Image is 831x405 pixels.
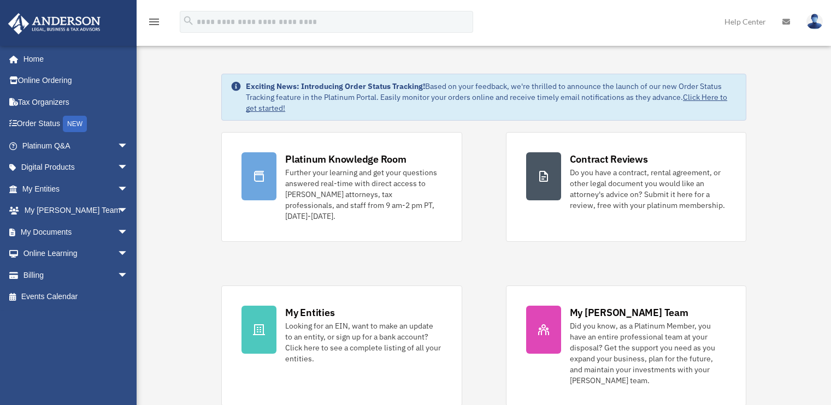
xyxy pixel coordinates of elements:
[8,178,145,200] a: My Entitiesarrow_drop_down
[246,92,727,113] a: Click Here to get started!
[8,48,139,70] a: Home
[117,200,139,222] span: arrow_drop_down
[148,15,161,28] i: menu
[117,221,139,243] span: arrow_drop_down
[8,243,145,265] a: Online Learningarrow_drop_down
[8,70,145,92] a: Online Ordering
[117,264,139,287] span: arrow_drop_down
[117,157,139,179] span: arrow_drop_down
[8,221,145,243] a: My Documentsarrow_drop_down
[182,15,195,27] i: search
[570,306,688,319] div: My [PERSON_NAME] Team
[506,132,746,242] a: Contract Reviews Do you have a contract, rental agreement, or other legal document you would like...
[8,264,145,286] a: Billingarrow_drop_down
[285,152,406,166] div: Platinum Knowledge Room
[117,243,139,265] span: arrow_drop_down
[8,135,145,157] a: Platinum Q&Aarrow_drop_down
[8,200,145,222] a: My [PERSON_NAME] Teamarrow_drop_down
[246,81,425,91] strong: Exciting News: Introducing Order Status Tracking!
[8,157,145,178] a: Digital Productsarrow_drop_down
[570,320,726,386] div: Did you know, as a Platinum Member, you have an entire professional team at your disposal? Get th...
[806,14,823,29] img: User Pic
[117,178,139,200] span: arrow_drop_down
[285,306,334,319] div: My Entities
[570,167,726,211] div: Do you have a contract, rental agreement, or other legal document you would like an attorney's ad...
[117,135,139,157] span: arrow_drop_down
[221,132,462,242] a: Platinum Knowledge Room Further your learning and get your questions answered real-time with dire...
[8,286,145,308] a: Events Calendar
[285,167,441,222] div: Further your learning and get your questions answered real-time with direct access to [PERSON_NAM...
[63,116,87,132] div: NEW
[8,113,145,135] a: Order StatusNEW
[570,152,648,166] div: Contract Reviews
[285,320,441,364] div: Looking for an EIN, want to make an update to an entity, or sign up for a bank account? Click her...
[148,19,161,28] a: menu
[8,91,145,113] a: Tax Organizers
[246,81,737,114] div: Based on your feedback, we're thrilled to announce the launch of our new Order Status Tracking fe...
[5,13,104,34] img: Anderson Advisors Platinum Portal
